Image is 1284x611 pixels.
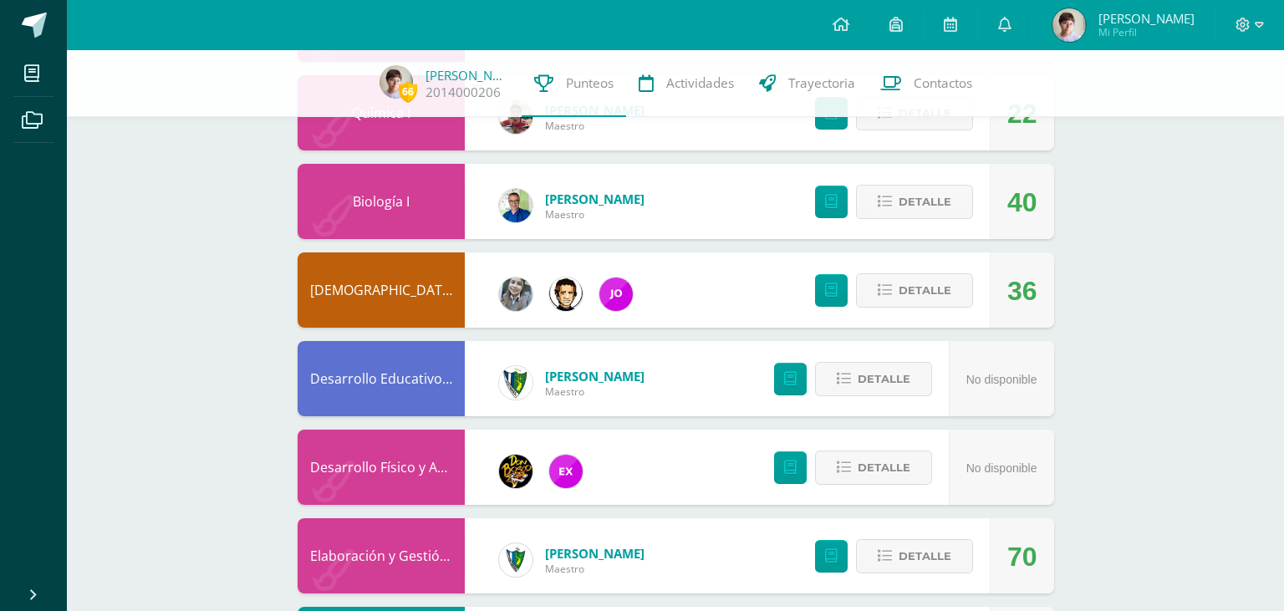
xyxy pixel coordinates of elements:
span: Detalle [899,541,951,572]
button: Detalle [815,362,932,396]
img: 6614adf7432e56e5c9e182f11abb21f1.png [599,277,633,311]
a: Actividades [626,50,746,117]
button: Detalle [856,539,973,573]
span: Maestro [545,119,645,133]
span: [PERSON_NAME] [545,191,645,207]
span: Maestro [545,207,645,221]
a: Punteos [522,50,626,117]
div: Desarrollo Educativo y Proyecto de Vida [298,341,465,416]
span: Maestro [545,562,645,576]
a: Contactos [868,50,985,117]
span: Detalle [899,275,951,306]
span: Detalle [899,186,951,217]
button: Detalle [856,185,973,219]
div: Elaboración y Gestión de Proyectos [298,518,465,593]
span: Maestro [545,384,645,399]
div: Biblia [298,252,465,328]
div: Desarrollo Físico y Artístico (Extracurricular) [298,430,465,505]
div: Biología I [298,164,465,239]
a: [PERSON_NAME] [425,67,509,84]
img: 8dbe78c588fc18eac20924e492a28903.png [1052,8,1086,42]
span: No disponible [966,373,1037,386]
img: 692ded2a22070436d299c26f70cfa591.png [499,189,532,222]
button: Detalle [815,451,932,485]
img: ce84f7dabd80ed5f5aa83b4480291ac6.png [549,455,583,488]
span: No disponible [966,461,1037,475]
div: 70 [1007,519,1037,594]
img: cba4c69ace659ae4cf02a5761d9a2473.png [499,277,532,311]
a: 2014000206 [425,84,501,101]
img: 8dbe78c588fc18eac20924e492a28903.png [380,65,413,99]
span: Actividades [666,74,734,92]
span: Detalle [858,364,910,395]
img: 9f174a157161b4ddbe12118a61fed988.png [499,543,532,577]
a: Trayectoria [746,50,868,117]
span: Punteos [566,74,614,92]
span: Contactos [914,74,972,92]
span: Trayectoria [788,74,855,92]
img: 21dcd0747afb1b787494880446b9b401.png [499,455,532,488]
span: [PERSON_NAME] [545,545,645,562]
span: 66 [399,81,417,102]
span: Detalle [858,452,910,483]
button: Detalle [856,273,973,308]
span: [PERSON_NAME] [545,368,645,384]
img: 3c6982f7dfb72f48fca5b3f49e2de08c.png [549,277,583,311]
span: [PERSON_NAME] [1098,10,1195,27]
div: 40 [1007,165,1037,240]
div: 36 [1007,253,1037,328]
span: Mi Perfil [1098,25,1195,39]
img: 9f5bafb53b5c1c4adc2b8adf68a26909.png [499,366,532,400]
